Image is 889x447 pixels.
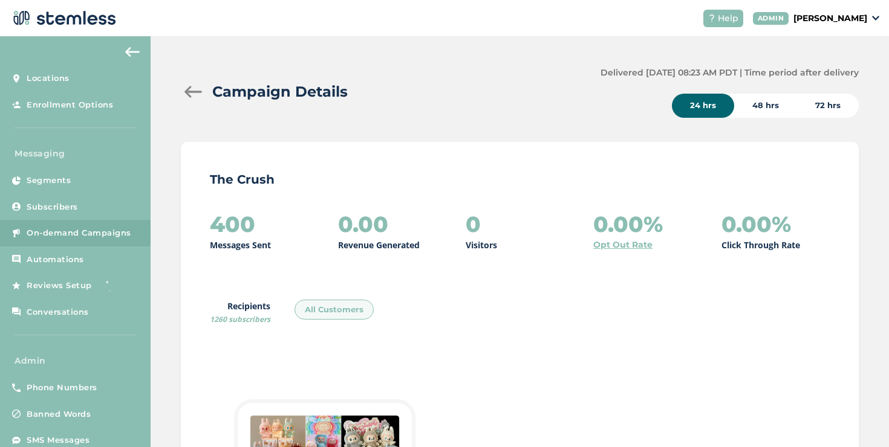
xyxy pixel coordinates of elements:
[27,99,113,111] span: Enrollment Options
[27,201,78,213] span: Subscribers
[829,389,889,447] iframe: Chat Widget
[593,239,653,251] a: Opt Out Rate
[721,212,791,236] h2: 0.00%
[872,16,879,21] img: icon_down-arrow-small-66adaf34.svg
[718,12,738,25] span: Help
[734,94,797,118] div: 48 hrs
[27,382,97,394] span: Phone Numbers
[125,47,140,57] img: icon-arrow-back-accent-c549486e.svg
[295,300,374,320] div: All Customers
[27,254,84,266] span: Automations
[210,300,270,325] label: Recipients
[466,239,497,251] p: Visitors
[10,6,116,30] img: logo-dark-0685b13c.svg
[210,171,830,188] p: The Crush
[210,314,270,324] span: 1260 subscribers
[27,408,91,420] span: Banned Words
[721,239,800,251] p: Click Through Rate
[27,306,89,318] span: Conversations
[212,81,348,103] h2: Campaign Details
[27,434,90,446] span: SMS Messages
[466,212,481,236] h2: 0
[27,227,131,239] span: On-demand Campaigns
[338,239,420,251] p: Revenue Generated
[593,212,663,236] h2: 0.00%
[210,239,271,251] p: Messages Sent
[601,66,859,79] label: Delivered [DATE] 08:23 AM PDT | Time period after delivery
[793,12,867,25] p: [PERSON_NAME]
[338,212,388,236] h2: 0.00
[101,274,125,298] img: glitter-stars-b7820f95.gif
[708,14,715,22] img: icon-help-white-03924b79.svg
[27,280,92,292] span: Reviews Setup
[210,212,255,236] h2: 400
[672,94,734,118] div: 24 hrs
[27,72,70,85] span: Locations
[797,94,859,118] div: 72 hrs
[753,12,789,25] div: ADMIN
[27,175,71,187] span: Segments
